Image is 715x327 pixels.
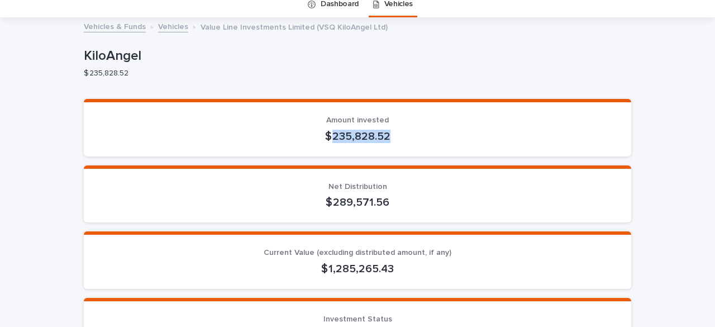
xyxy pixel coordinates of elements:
p: KiloAngel [84,48,627,64]
p: $ 235,828.52 [84,69,622,78]
span: Current Value (excluding distributed amount, if any) [264,249,451,257]
span: Net Distribution [328,183,387,191]
p: Value Line Investments Limited (VSQ KiloAngel Ltd) [201,20,388,32]
p: $ 235,828.52 [97,130,618,143]
p: $ 289,571.56 [97,196,618,209]
p: $ 1,285,265.43 [97,262,618,276]
span: Investment Status [323,315,392,323]
span: Amount invested [326,116,389,124]
a: Vehicles [158,20,188,32]
a: Vehicles & Funds [84,20,146,32]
